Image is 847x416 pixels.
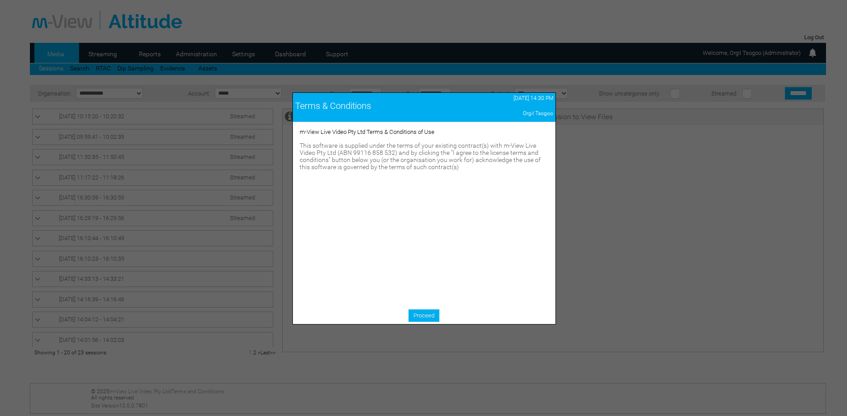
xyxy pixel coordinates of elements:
[300,142,541,171] span: This software is supplied under the terms of your existing contract(s) with m-View Live Video Pty...
[300,129,434,135] span: m-View Live Video Pty Ltd Terms & Conditions of Use
[409,309,439,322] a: Proceed
[295,100,460,111] div: Terms & Conditions
[462,93,555,104] td: [DATE] 14:30 PM
[807,47,818,58] img: bell24.png
[462,108,555,119] td: Orgil Tsogoo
